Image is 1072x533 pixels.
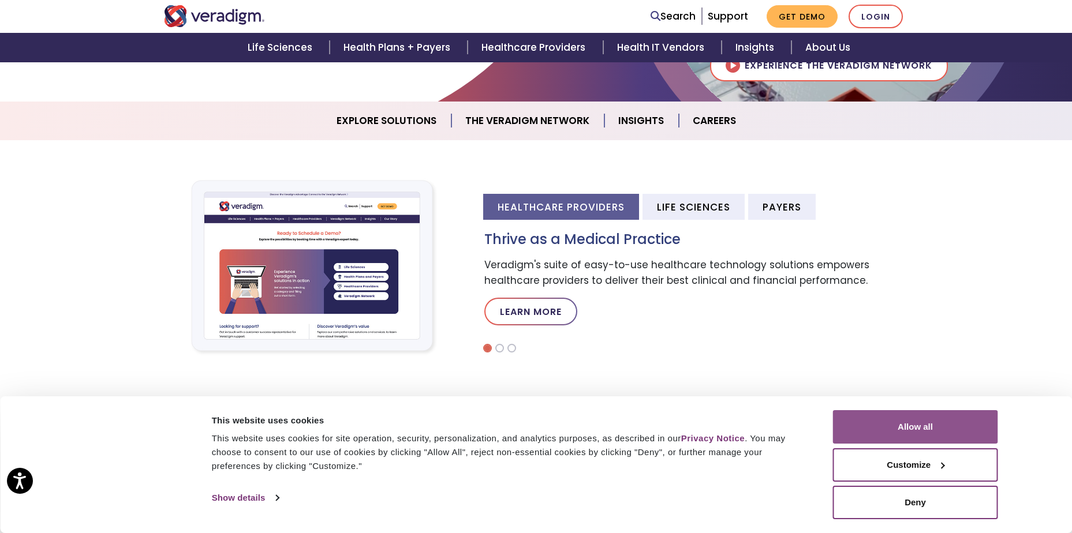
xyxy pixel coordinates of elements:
li: Life Sciences [643,194,745,220]
button: Customize [833,448,998,482]
a: Careers [679,106,750,136]
a: Insights [604,106,679,136]
li: Payers [748,194,816,220]
a: Health IT Vendors [603,33,722,62]
button: Allow all [833,410,998,444]
a: About Us [791,33,864,62]
a: Health Plans + Payers [330,33,468,62]
a: Show details [212,489,279,506]
li: Healthcare Providers [483,194,639,220]
img: Veradigm logo [164,5,265,27]
h3: Thrive as a Medical Practice [484,231,909,248]
a: Insights [722,33,791,62]
a: Get Demo [767,5,838,28]
a: Explore Solutions [323,106,451,136]
a: Privacy Notice [681,433,745,443]
a: Search [651,9,696,24]
a: Healthcare Providers [468,33,603,62]
a: Support [708,9,748,23]
a: The Veradigm Network [451,106,604,136]
div: This website uses cookies [212,414,807,427]
div: This website uses cookies for site operation, security, personalization, and analytics purposes, ... [212,431,807,473]
a: Life Sciences [234,33,330,62]
a: Login [849,5,903,28]
p: Veradigm's suite of easy-to-use healthcare technology solutions empowers healthcare providers to ... [484,257,909,288]
button: Deny [833,486,998,519]
a: Learn More [484,298,577,325]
